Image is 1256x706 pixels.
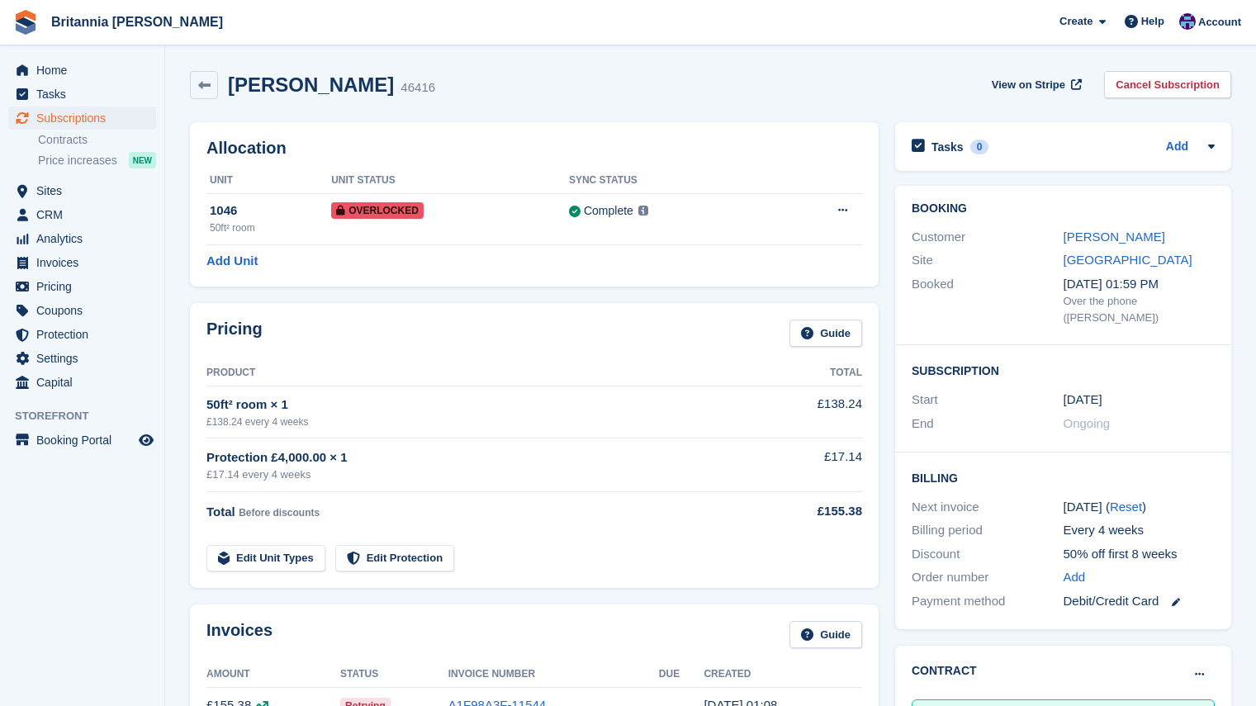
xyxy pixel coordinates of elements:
div: 50% off first 8 weeks [1064,545,1216,564]
span: View on Stripe [992,77,1065,93]
a: menu [8,371,156,394]
div: NEW [129,152,156,168]
h2: Billing [912,469,1215,486]
span: Ongoing [1064,416,1111,430]
time: 2024-07-12 00:00:00 UTC [1064,391,1102,410]
div: Discount [912,545,1064,564]
span: Analytics [36,227,135,250]
span: Help [1141,13,1164,30]
a: menu [8,347,156,370]
th: Status [340,661,448,688]
span: Coupons [36,299,135,322]
a: Add [1064,568,1086,587]
span: Protection [36,323,135,346]
a: Reset [1110,500,1142,514]
a: [GEOGRAPHIC_DATA] [1064,253,1192,267]
span: Home [36,59,135,82]
a: menu [8,107,156,130]
img: icon-info-grey-7440780725fd019a000dd9b08b2336e03edf1995a4989e88bcd33f0948082b44.svg [638,206,648,216]
span: Price increases [38,153,117,168]
a: menu [8,429,156,452]
h2: Tasks [931,140,964,154]
div: Over the phone ([PERSON_NAME]) [1064,293,1216,325]
a: Cancel Subscription [1104,71,1231,98]
td: £17.14 [761,438,862,492]
span: Subscriptions [36,107,135,130]
span: Tasks [36,83,135,106]
div: Every 4 weeks [1064,521,1216,540]
th: Due [659,661,704,688]
th: Invoice Number [448,661,659,688]
div: [DATE] 01:59 PM [1064,275,1216,294]
a: View on Stripe [985,71,1085,98]
h2: Pricing [206,320,263,347]
span: Pricing [36,275,135,298]
div: 50ft² room × 1 [206,396,761,415]
div: £138.24 every 4 weeks [206,415,761,429]
span: Create [1059,13,1092,30]
img: stora-icon-8386f47178a22dfd0bd8f6a31ec36ba5ce8667c1dd55bd0f319d3a0aa187defe.svg [13,10,38,35]
a: Contracts [38,132,156,148]
a: Add Unit [206,252,258,271]
th: Unit [206,168,331,194]
h2: Invoices [206,621,273,648]
span: Overlocked [331,202,424,219]
span: Storefront [15,408,164,424]
img: Becca Clark [1179,13,1196,30]
div: Customer [912,228,1064,247]
h2: Allocation [206,139,862,158]
th: Created [704,661,862,688]
h2: Booking [912,202,1215,216]
div: Booked [912,275,1064,326]
a: menu [8,299,156,322]
div: Protection £4,000.00 × 1 [206,448,761,467]
a: [PERSON_NAME] [1064,230,1165,244]
a: menu [8,179,156,202]
a: Guide [789,621,862,648]
div: End [912,415,1064,434]
a: menu [8,275,156,298]
span: Settings [36,347,135,370]
th: Sync Status [569,168,773,194]
div: 46416 [400,78,435,97]
div: Next invoice [912,498,1064,517]
a: menu [8,323,156,346]
a: Price increases NEW [38,151,156,169]
span: Total [206,505,235,519]
th: Amount [206,661,340,688]
a: Guide [789,320,862,347]
div: £17.14 every 4 weeks [206,467,761,483]
div: Complete [584,202,633,220]
div: Billing period [912,521,1064,540]
span: CRM [36,203,135,226]
a: menu [8,59,156,82]
div: £155.38 [761,502,862,521]
div: [DATE] ( ) [1064,498,1216,517]
a: Edit Unit Types [206,545,325,572]
span: Sites [36,179,135,202]
div: Order number [912,568,1064,587]
a: Edit Protection [335,545,454,572]
div: Debit/Credit Card [1064,592,1216,611]
h2: Subscription [912,362,1215,378]
div: 0 [970,140,989,154]
h2: [PERSON_NAME] [228,73,394,96]
a: menu [8,203,156,226]
a: menu [8,227,156,250]
div: Start [912,391,1064,410]
span: Capital [36,371,135,394]
span: Account [1198,14,1241,31]
a: menu [8,83,156,106]
a: Add [1166,138,1188,157]
td: £138.24 [761,386,862,438]
th: Unit Status [331,168,569,194]
div: 1046 [210,201,331,220]
a: menu [8,251,156,274]
h2: Contract [912,662,977,680]
th: Total [761,360,862,386]
span: Before discounts [239,507,320,519]
div: Payment method [912,592,1064,611]
span: Invoices [36,251,135,274]
a: Preview store [136,430,156,450]
th: Product [206,360,761,386]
